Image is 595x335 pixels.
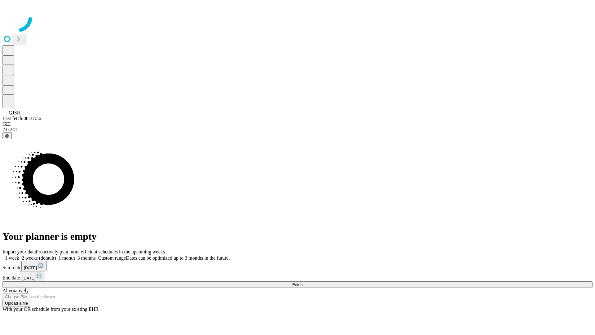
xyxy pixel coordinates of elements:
[5,133,9,138] span: @
[21,261,47,271] button: [DATE]
[22,255,56,261] span: 2 weeks (default)
[2,116,41,121] span: Last fetch: 08:37:56
[2,127,593,132] div: 2.0.241
[2,132,12,139] button: @
[2,121,593,127] div: GEI
[36,249,166,254] span: Proactively plan more efficient schedules in the upcoming weeks.
[22,276,35,280] span: [DATE]
[59,255,75,261] span: 1 month
[2,249,36,254] span: Import your data
[2,281,593,288] button: Fetch
[2,306,99,312] span: With your OR schedule from your existing EHR
[2,271,593,281] div: End date
[126,255,230,261] span: Dates can be optimized up to 3 months in the future.
[2,300,30,306] button: Upload a file
[5,255,19,261] span: 1 week
[292,282,302,287] span: Fetch
[24,266,37,270] span: [DATE]
[77,255,96,261] span: 3 months
[98,255,126,261] span: Custom range
[20,271,45,281] button: [DATE]
[2,288,29,293] span: Alternatively
[2,261,593,271] div: Start date
[2,231,593,242] h1: Your planner is empty
[9,110,20,115] span: GJSH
